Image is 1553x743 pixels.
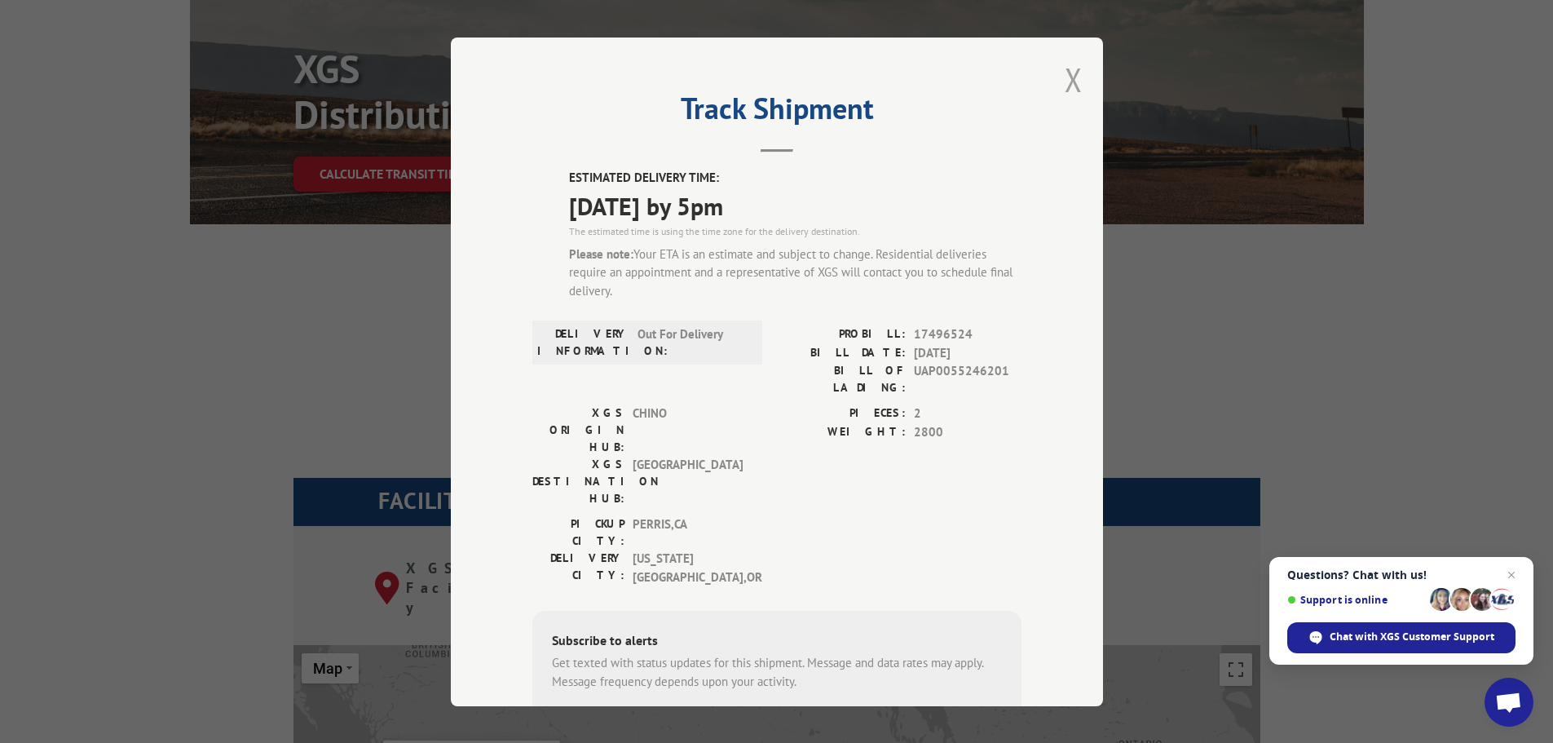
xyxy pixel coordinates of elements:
label: ESTIMATED DELIVERY TIME: [569,169,1021,188]
label: XGS DESTINATION HUB: [532,456,624,507]
span: Close chat [1502,565,1521,585]
label: XGS ORIGIN HUB: [532,405,624,456]
span: UAP0055246201 [914,362,1021,396]
h2: Track Shipment [532,97,1021,128]
button: Close modal [1065,58,1083,101]
span: 2 [914,405,1021,423]
div: Subscribe to alerts [552,630,1002,654]
div: The estimated time is using the time zone for the delivery destination. [569,223,1021,238]
span: Chat with XGS Customer Support [1330,630,1494,644]
div: Get texted with status updates for this shipment. Message and data rates may apply. Message frequ... [552,654,1002,691]
label: PROBILL: [777,325,906,344]
label: DELIVERY CITY: [532,550,624,586]
strong: Please note: [569,245,633,261]
label: DELIVERY INFORMATION: [537,325,629,360]
span: [DATE] by 5pm [569,187,1021,223]
span: Questions? Chat with us! [1287,568,1515,582]
label: BILL OF LADING: [777,362,906,396]
span: Out For Delivery [638,325,748,360]
label: WEIGHT: [777,422,906,441]
span: PERRIS , CA [633,515,743,550]
span: 2800 [914,422,1021,441]
span: 17496524 [914,325,1021,344]
div: Open chat [1485,678,1533,727]
span: CHINO [633,405,743,456]
span: [GEOGRAPHIC_DATA] [633,456,743,507]
div: Your ETA is an estimate and subject to change. Residential deliveries require an appointment and ... [569,245,1021,300]
span: [DATE] [914,343,1021,362]
div: Chat with XGS Customer Support [1287,622,1515,653]
label: PICKUP CITY: [532,515,624,550]
span: Support is online [1287,594,1424,606]
label: BILL DATE: [777,343,906,362]
label: PIECES: [777,405,906,423]
span: [US_STATE][GEOGRAPHIC_DATA] , OR [633,550,743,586]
